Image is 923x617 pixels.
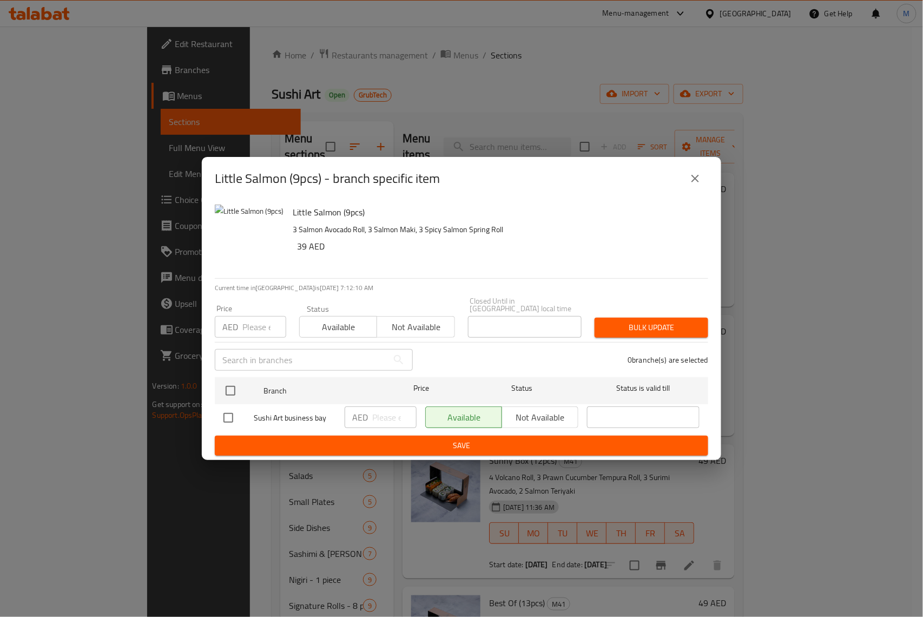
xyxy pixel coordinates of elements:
span: Price [385,382,457,395]
input: Search in branches [215,349,388,371]
p: 0 branche(s) are selected [628,355,708,365]
span: Save [223,439,700,452]
span: Available [304,319,373,335]
span: Sushi Art business bay [254,411,336,425]
button: Not available [377,316,454,338]
span: Branch [264,384,377,398]
p: Current time in [GEOGRAPHIC_DATA] is [DATE] 7:12:10 AM [215,283,708,293]
button: Bulk update [595,318,708,338]
input: Please enter price [242,316,286,338]
span: Status is valid till [587,382,700,395]
h2: Little Salmon (9pcs) - branch specific item [215,170,440,187]
h6: 39 AED [297,239,700,254]
p: AED [222,320,238,333]
h6: Little Salmon (9pcs) [293,205,700,220]
span: Status [466,382,578,395]
p: AED [352,411,368,424]
button: Available [299,316,377,338]
p: 3 Salmon Avocado Roll, 3 Salmon Maki, 3 Spicy Salmon Spring Roll [293,223,700,237]
input: Please enter price [372,406,417,428]
span: Not available [381,319,450,335]
button: close [682,166,708,192]
button: Save [215,436,708,456]
span: Bulk update [603,321,700,334]
img: Little Salmon (9pcs) [215,205,284,274]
